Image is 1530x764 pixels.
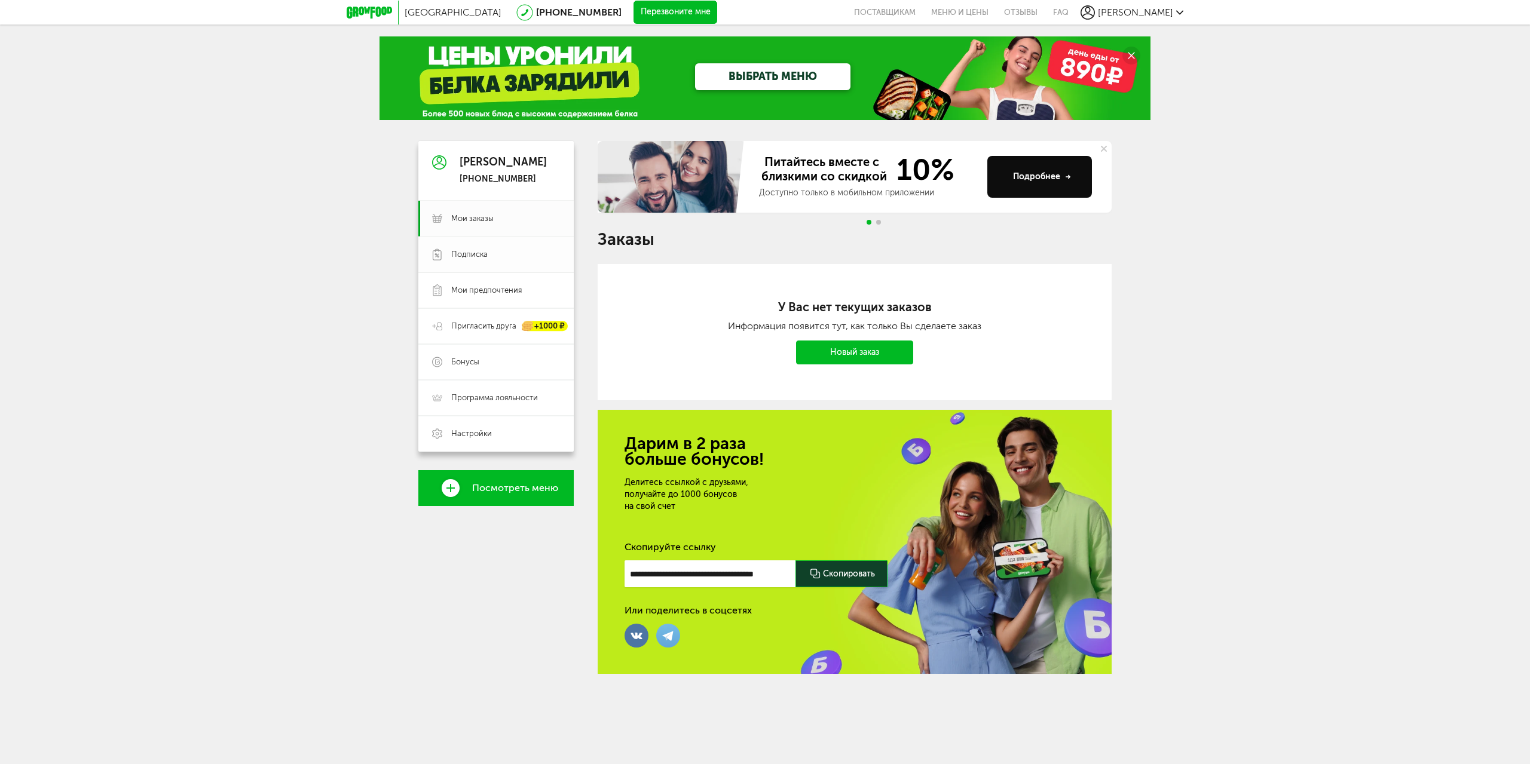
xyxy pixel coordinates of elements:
[405,7,501,18] span: [GEOGRAPHIC_DATA]
[460,174,547,185] div: [PHONE_NUMBER]
[451,285,522,296] span: Мои предпочтения
[759,155,889,185] span: Питайтесь вместе с близкими со скидкой
[1098,7,1173,18] span: [PERSON_NAME]
[1013,171,1071,183] div: Подробнее
[759,187,978,199] div: Доступно только в мобильном приложении
[645,320,1064,332] div: Информация появится тут, как только Вы сделаете заказ
[867,220,871,225] span: Go to slide 1
[472,483,558,493] span: Посмотреть меню
[418,344,574,380] a: Бонусы
[418,201,574,237] a: Мои заказы
[625,605,752,616] div: Или поделитесь в соцсетях
[451,321,516,332] span: Пригласить друга
[418,308,574,344] a: Пригласить друга +1000 ₽
[625,541,1085,553] div: Скопируйте ссылку
[796,340,913,364] a: Новый заказ
[418,416,574,452] a: Настройки
[598,232,1112,247] h1: Заказы
[418,380,574,416] a: Программа лояльности
[460,157,547,168] div: [PERSON_NAME]
[418,272,574,308] a: Мои предпочтения
[625,477,903,513] div: Делитесь ссылкой с друзьями, получайте до 1000 бонусов на свой счет
[598,141,747,213] img: family-banner.579af9d.jpg
[451,392,538,403] span: Программа лояльности
[987,156,1092,198] button: Подробнее
[451,357,479,367] span: Бонусы
[451,249,488,260] span: Подписка
[451,213,494,224] span: Мои заказы
[536,7,622,18] a: [PHONE_NUMBER]
[418,470,574,506] a: Посмотреть меню
[876,220,881,225] span: Go to slide 2
[889,155,954,185] span: 10%
[418,237,574,272] a: Подписка
[625,436,1085,467] h2: Дарим в 2 раза больше бонусов!
[645,300,1064,314] h2: У Вас нет текущих заказов
[451,428,492,439] span: Настройки
[522,321,568,332] div: +1000 ₽
[634,1,717,24] button: Перезвоните мне
[695,63,850,90] a: ВЫБРАТЬ МЕНЮ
